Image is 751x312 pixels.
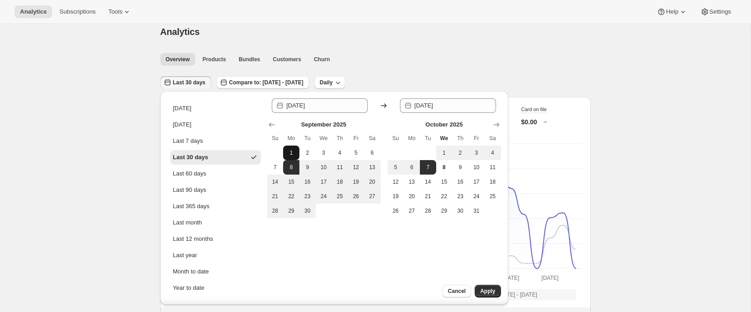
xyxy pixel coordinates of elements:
button: Monday October 20 2025 [404,189,420,204]
button: Thursday September 4 2025 [332,146,348,160]
th: Thursday [452,131,468,146]
div: Last 365 days [173,202,210,211]
button: Sunday October 26 2025 [388,204,404,218]
span: 9 [456,164,465,171]
button: Friday October 17 2025 [468,175,485,189]
button: Wednesday October 22 2025 [436,189,453,204]
span: 24 [472,193,481,200]
span: 26 [391,207,400,214]
span: We [319,135,328,142]
div: Last 90 days [173,185,207,195]
div: Last 60 days [173,169,207,178]
button: Sunday October 12 2025 [388,175,404,189]
button: End of range Tuesday October 7 2025 [420,160,436,175]
span: 7 [424,164,433,171]
p: $0.00 [521,117,537,127]
th: Saturday [364,131,380,146]
span: 22 [287,193,296,200]
div: Year to date [173,283,205,292]
button: Friday September 19 2025 [348,175,364,189]
span: Settings [709,8,731,15]
button: Sunday October 5 2025 [388,160,404,175]
span: 13 [407,178,416,185]
span: 25 [335,193,344,200]
div: Last 12 months [173,234,213,244]
button: Thursday September 11 2025 [332,160,348,175]
button: Cancel [443,285,471,297]
span: 17 [472,178,481,185]
span: 2 [456,149,465,156]
button: Monday September 22 2025 [283,189,299,204]
span: 6 [368,149,377,156]
button: Show next month, November 2025 [490,118,503,131]
button: Last 7 days [170,134,261,148]
th: Thursday [332,131,348,146]
button: Thursday September 18 2025 [332,175,348,189]
button: Daily [314,76,346,89]
span: 1 [440,149,449,156]
span: 21 [271,193,280,200]
th: Tuesday [420,131,436,146]
button: Monday September 29 2025 [283,204,299,218]
span: 18 [488,178,497,185]
span: Sa [488,135,497,142]
span: 23 [303,193,312,200]
span: 29 [440,207,449,214]
span: 4 [335,149,344,156]
span: 16 [456,178,465,185]
button: Tuesday October 21 2025 [420,189,436,204]
button: [DATE] [170,117,261,132]
th: Monday [404,131,420,146]
button: Friday October 10 2025 [468,160,485,175]
span: Mo [287,135,296,142]
span: 31 [472,207,481,214]
button: Wednesday October 1 2025 [436,146,453,160]
button: Last 90 days [170,183,261,197]
span: 2 [303,149,312,156]
span: Fr [351,135,361,142]
span: 12 [391,178,400,185]
th: Monday [283,131,299,146]
button: Monday September 15 2025 [283,175,299,189]
span: 25 [488,193,497,200]
span: 10 [472,164,481,171]
button: Saturday September 27 2025 [364,189,380,204]
span: Cancel [448,288,466,295]
span: 3 [472,149,481,156]
span: 5 [391,164,400,171]
span: 28 [271,207,280,214]
span: 5 [351,149,361,156]
span: 20 [407,193,416,200]
button: Friday September 26 2025 [348,189,364,204]
button: Thursday October 2 2025 [452,146,468,160]
button: Tuesday September 23 2025 [299,189,316,204]
button: Monday October 27 2025 [404,204,420,218]
span: Tu [424,135,433,142]
span: 13 [368,164,377,171]
span: Mo [407,135,416,142]
span: 18 [335,178,344,185]
button: Friday October 3 2025 [468,146,485,160]
button: Analytics [14,5,52,18]
div: [DATE] [173,104,192,113]
span: Compare to: [DATE] - [DATE] [229,79,303,86]
button: Year to date [170,281,261,295]
span: Last 30 days [173,79,206,86]
span: Subscriptions [59,8,96,15]
button: Tuesday September 9 2025 [299,160,316,175]
div: Last year [173,251,197,260]
button: Last 30 days [170,150,261,165]
span: 8 [440,164,449,171]
span: 4 [488,149,497,156]
button: Wednesday October 15 2025 [436,175,453,189]
button: Month to date [170,264,261,279]
span: 8 [287,164,296,171]
div: Last 30 days [173,153,208,162]
span: Th [456,135,465,142]
button: Thursday October 30 2025 [452,204,468,218]
span: 20 [368,178,377,185]
span: 30 [456,207,465,214]
span: 9 [303,164,312,171]
span: 10 [319,164,328,171]
span: 19 [391,193,400,200]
